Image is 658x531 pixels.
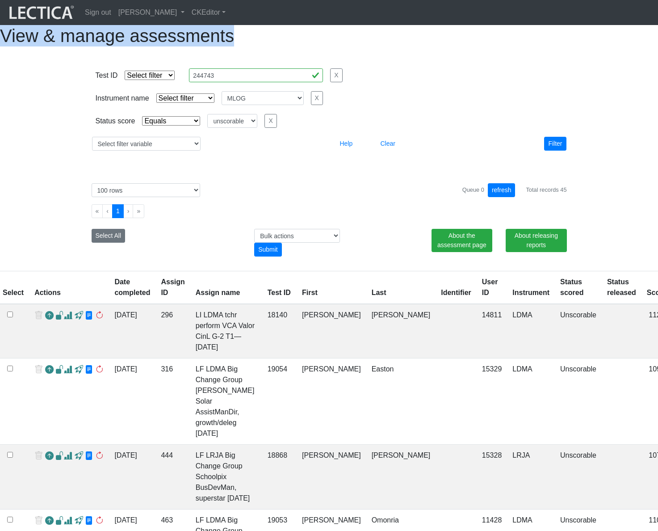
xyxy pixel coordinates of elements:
[95,365,104,375] span: rescore
[262,271,297,304] th: Test ID
[95,451,104,461] span: rescore
[45,364,54,377] a: Reopen
[64,451,72,461] span: Analyst score
[441,289,471,296] a: Identifier
[507,445,555,510] td: LRJA
[190,271,262,304] th: Assign name
[336,139,357,147] a: Help
[109,358,155,445] td: [DATE]
[81,4,115,21] a: Sign out
[95,516,104,526] span: rescore
[55,516,64,526] span: view
[366,358,436,445] td: Easton
[462,183,567,197] div: Queue 0 Total records 45
[7,4,74,21] img: lecticalive
[95,311,104,320] span: rescore
[262,304,297,358] td: 18140
[372,289,386,296] a: Last
[477,358,507,445] td: 15329
[115,4,188,21] a: [PERSON_NAME]
[264,114,277,128] button: X
[155,304,190,358] td: 296
[297,304,366,358] td: [PERSON_NAME]
[262,358,297,445] td: 19054
[311,91,323,105] button: X
[85,516,93,526] span: view
[155,358,190,445] td: 316
[85,365,93,375] span: view
[34,515,43,528] span: delete
[55,311,64,320] span: view
[254,243,282,257] div: Submit
[336,137,357,151] button: Help
[96,93,149,104] div: Instrument name
[55,451,64,461] span: view
[560,516,596,524] a: Completed = assessment has been completed; CS scored = assessment has been CLAS scored; LS scored...
[155,445,190,510] td: 444
[55,365,64,375] span: view
[34,310,43,323] span: delete
[190,304,262,358] td: LI LDMA tchr perform VCA Valor CinL G-2 T1—[DATE]
[96,116,135,126] div: Status score
[432,229,492,252] a: About the assessment page
[507,358,555,445] td: LDMA
[92,229,126,243] button: Select All
[507,304,555,358] td: LDMA
[560,278,583,296] a: Status scored
[112,204,124,218] button: Go to page 1
[544,137,566,151] button: Filter
[64,311,72,320] span: Analyst score
[482,278,498,296] a: User ID
[29,271,109,304] th: Actions
[297,445,366,510] td: [PERSON_NAME]
[302,289,318,296] a: First
[85,451,93,461] span: view
[377,137,399,151] button: Clear
[45,310,54,323] a: Reopen
[607,278,636,296] a: Status released
[506,229,566,252] a: About releasing reports
[34,450,43,463] span: delete
[297,358,366,445] td: [PERSON_NAME]
[560,451,596,459] a: Completed = assessment has been completed; CS scored = assessment has been CLAS scored; LS scored...
[75,311,83,320] span: view
[109,304,155,358] td: [DATE]
[188,4,229,21] a: CKEditor
[477,304,507,358] td: 14811
[512,289,549,296] a: Instrument
[45,515,54,528] a: Reopen
[477,445,507,510] td: 15328
[96,70,118,81] div: Test ID
[85,311,93,320] span: view
[190,358,262,445] td: LF LDMA Big Change Group [PERSON_NAME] Solar AssistManDir, growth/deleg [DATE]
[75,365,83,375] span: view
[45,450,54,463] a: Reopen
[366,445,436,510] td: [PERSON_NAME]
[34,364,43,377] span: delete
[64,516,72,526] span: Analyst score
[488,183,516,197] button: refresh
[330,68,342,82] button: X
[75,451,83,461] span: view
[190,445,262,510] td: LF LRJA Big Change Group Schoolpix BusDevMan, superstar [DATE]
[366,304,436,358] td: [PERSON_NAME]
[155,271,190,304] th: Assign ID
[92,204,567,218] ul: Pagination
[560,365,596,373] a: Completed = assessment has been completed; CS scored = assessment has been CLAS scored; LS scored...
[262,445,297,510] td: 18868
[114,278,150,296] a: Date completed
[75,516,83,526] span: view
[64,365,72,375] span: Analyst score
[109,445,155,510] td: [DATE]
[560,311,596,319] a: Completed = assessment has been completed; CS scored = assessment has been CLAS scored; LS scored...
